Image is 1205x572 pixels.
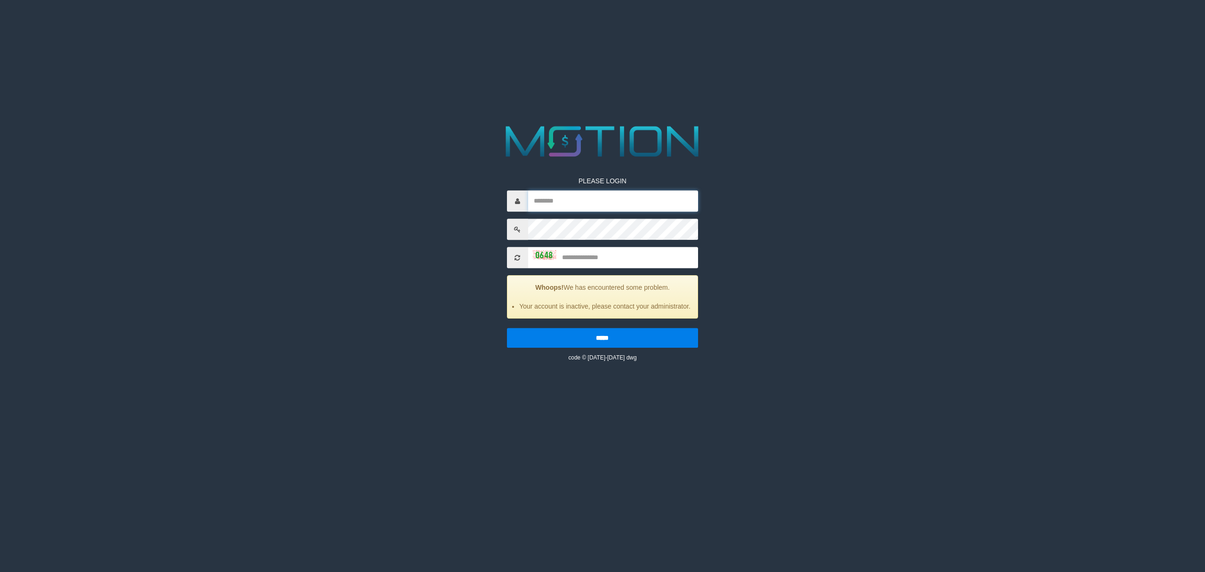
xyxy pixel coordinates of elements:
p: PLEASE LOGIN [507,176,699,186]
li: Your account is inactive, please contact your administrator. [519,302,691,311]
strong: Whoops! [535,284,563,291]
img: captcha [533,250,556,260]
img: MOTION_logo.png [497,121,708,162]
div: We has encountered some problem. [507,275,699,319]
small: code © [DATE]-[DATE] dwg [568,354,636,361]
